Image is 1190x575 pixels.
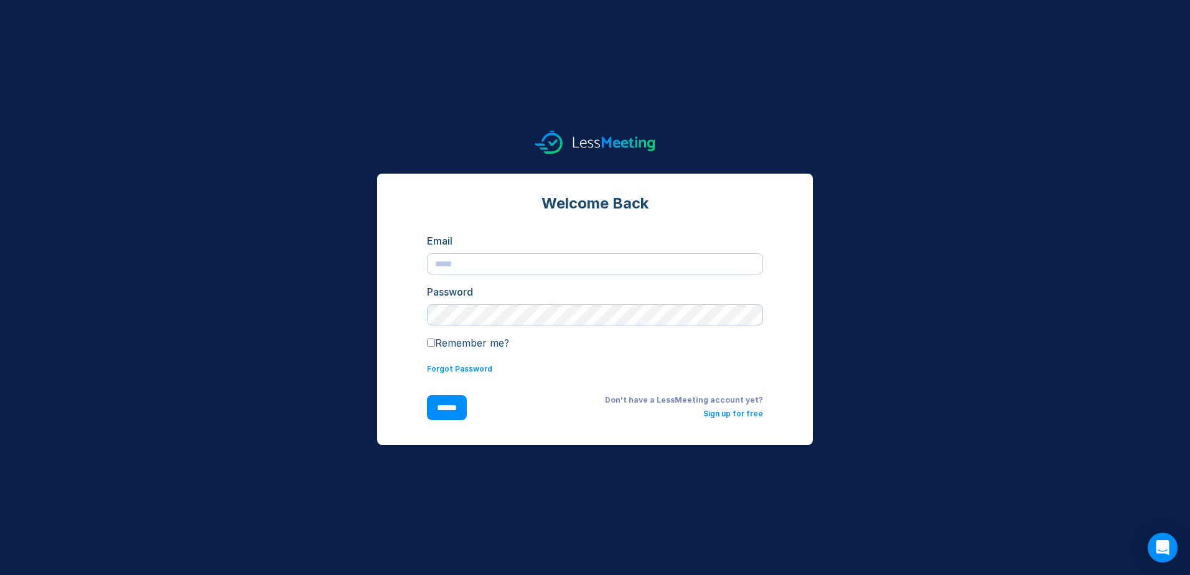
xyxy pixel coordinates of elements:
[427,233,763,248] div: Email
[427,364,492,373] a: Forgot Password
[1148,533,1178,563] div: Open Intercom Messenger
[703,409,763,418] a: Sign up for free
[427,194,763,213] div: Welcome Back
[427,284,763,299] div: Password
[535,131,655,154] img: logo.svg
[487,395,763,405] div: Don't have a LessMeeting account yet?
[427,337,509,349] label: Remember me?
[427,339,435,347] input: Remember me?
